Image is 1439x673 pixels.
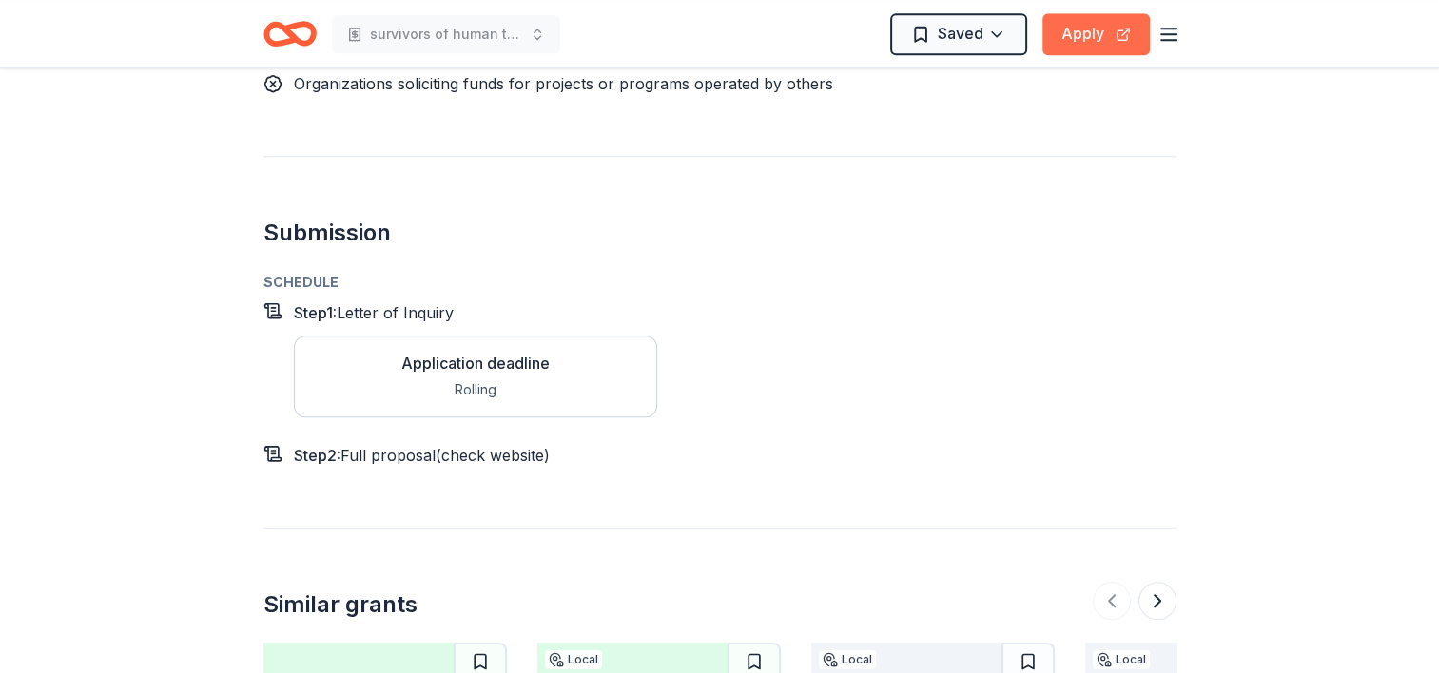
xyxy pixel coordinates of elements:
div: Rolling [401,378,550,401]
button: survivors of human trafficking [332,15,560,53]
span: Step 1 : [294,303,337,322]
span: Letter of Inquiry [337,303,454,322]
a: Home [263,11,317,56]
div: Local [545,650,602,669]
span: survivors of human trafficking [370,23,522,46]
span: Full proposal (check website) [340,446,550,465]
span: Saved [938,21,983,46]
div: Local [1093,650,1150,669]
div: Similar grants [263,589,418,620]
span: Step 2 : [294,446,340,465]
button: Apply [1042,13,1150,55]
button: Saved [890,13,1027,55]
span: Organizations soliciting funds for projects or programs operated by others [294,74,833,93]
h2: Submission [263,218,1176,248]
div: Local [819,650,876,669]
div: Application deadline [401,352,550,375]
div: Schedule [263,271,1176,294]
